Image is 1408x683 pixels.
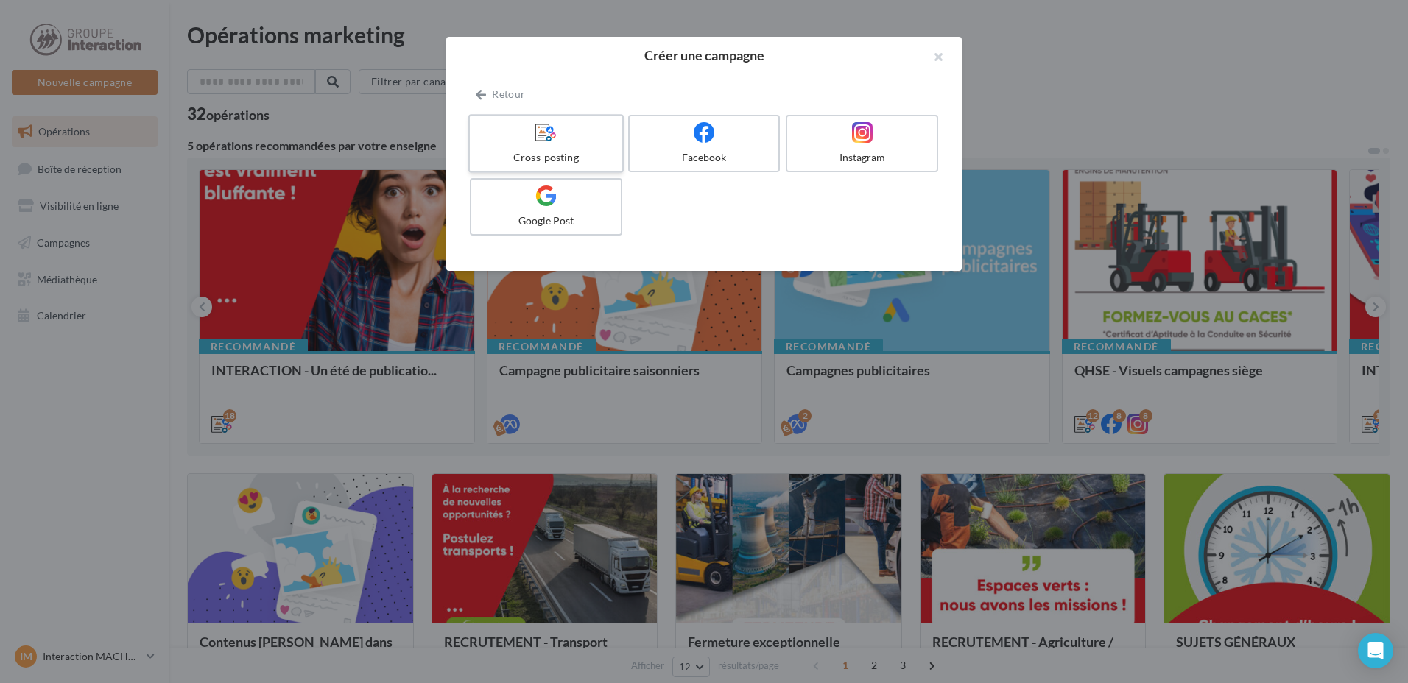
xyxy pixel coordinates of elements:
div: Cross-posting [476,150,616,165]
div: Open Intercom Messenger [1358,633,1393,668]
div: Instagram [793,150,931,165]
div: Google Post [477,213,615,228]
h2: Créer une campagne [470,49,938,62]
button: Retour [470,85,531,103]
div: Facebook [636,150,773,165]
